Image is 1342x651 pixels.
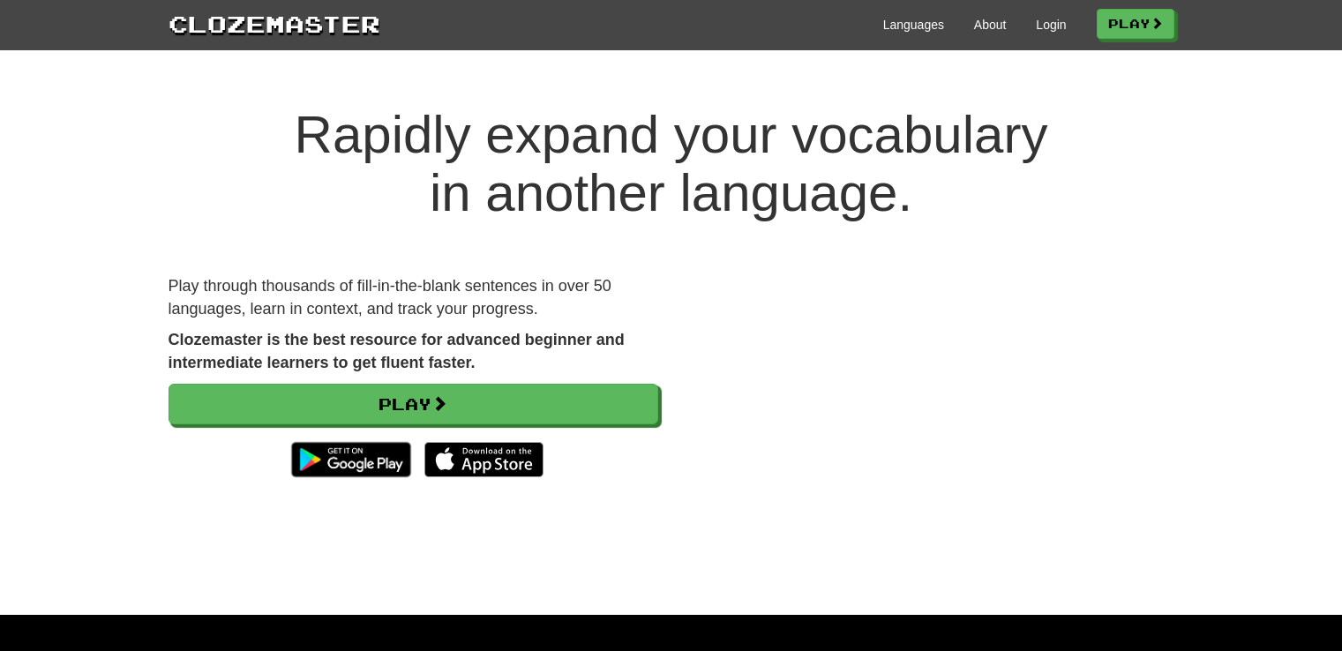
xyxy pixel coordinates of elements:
p: Play through thousands of fill-in-the-blank sentences in over 50 languages, learn in context, and... [169,275,658,320]
img: Download_on_the_App_Store_Badge_US-UK_135x40-25178aeef6eb6b83b96f5f2d004eda3bffbb37122de64afbaef7... [424,442,544,477]
a: Clozemaster [169,7,380,40]
strong: Clozemaster is the best resource for advanced beginner and intermediate learners to get fluent fa... [169,331,625,371]
a: Login [1036,16,1066,34]
a: Languages [883,16,944,34]
img: Get it on Google Play [282,433,419,486]
a: Play [1097,9,1174,39]
a: Play [169,384,658,424]
a: About [974,16,1007,34]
